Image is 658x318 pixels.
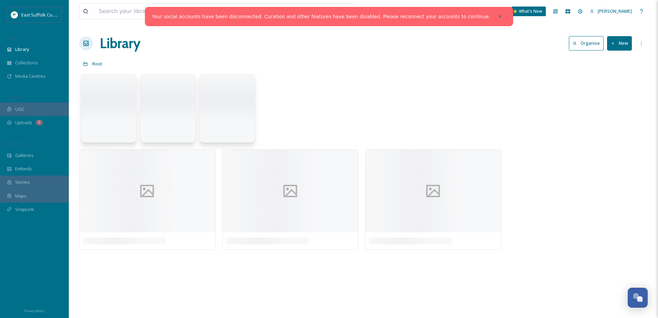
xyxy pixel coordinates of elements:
a: Privacy Policy [24,306,44,315]
span: Root [92,61,102,67]
span: Privacy Policy [24,309,44,313]
span: Maps [15,193,26,199]
a: What's New [511,7,546,16]
button: New [607,36,632,50]
a: View all files [310,4,351,18]
a: [PERSON_NAME] [586,4,635,18]
a: Library [100,33,140,54]
div: 3 [36,120,43,125]
a: Your social accounts have been disconnected. Curation and other features have been disabled. Plea... [152,13,490,20]
span: [PERSON_NAME] [598,8,632,14]
span: COLLECT [7,95,22,100]
span: UGC [15,106,24,113]
button: Open Chat [628,288,648,308]
span: MEDIA [7,35,19,41]
input: Search your library [95,4,286,19]
span: East Suffolk Council [21,11,62,18]
span: Galleries [15,152,34,159]
span: Embeds [15,166,32,172]
span: Library [15,46,29,53]
span: Collections [15,60,38,66]
span: Media Centres [15,73,45,79]
span: Uploads [15,119,32,126]
span: WIDGETS [7,141,23,147]
button: Organise [569,36,604,50]
span: SnapLink [15,206,34,213]
span: Stories [15,179,30,185]
a: Root [92,60,102,68]
img: ESC%20Logo.png [11,11,18,18]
